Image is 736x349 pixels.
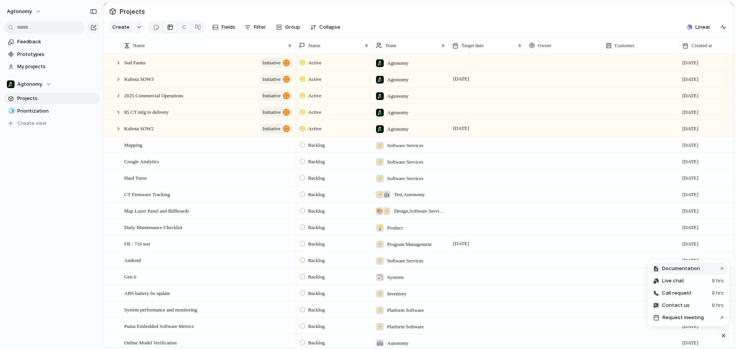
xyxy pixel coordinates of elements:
span: Gen 6 [124,272,136,281]
button: Call request9 hrs [650,287,727,299]
button: Request meeting↗ [650,311,727,324]
span: Platform Software [387,306,424,314]
span: [DATE] [682,323,698,330]
span: Backlog [308,141,325,149]
button: 🧊 [7,107,15,115]
span: Online Model Verification [124,338,177,347]
span: Software Services [387,175,423,182]
span: 9 hrs [712,301,724,309]
span: Contact us [662,301,690,309]
span: Agtonomy [7,8,32,15]
span: Backlog [308,191,325,198]
button: initiative [260,124,292,134]
span: Linear [695,23,710,31]
span: Kubota SOW3 [124,74,154,83]
span: [DATE] [682,174,698,182]
span: Program Management [387,241,432,248]
span: Sod Farms [124,58,146,67]
span: Agtonomy [387,125,409,133]
span: Name [133,42,145,49]
button: Collapse [307,21,343,33]
span: 2025 Commercial Operations [124,91,183,100]
span: Software Services [387,142,423,149]
span: Live chat [662,277,684,285]
span: [DATE] [682,75,698,83]
span: Agtonomy [387,59,409,67]
span: Backlog [308,174,325,182]
span: [DATE] [682,207,698,215]
span: Active [308,108,322,116]
span: [DATE] [682,240,698,248]
div: 🤖 [383,191,390,198]
span: Agtonomy [387,76,409,84]
button: Group [272,21,304,33]
button: Filter [242,21,269,33]
span: Projects [17,95,97,102]
span: My projects [17,63,97,70]
button: Documentation↗ [650,262,727,275]
span: Android [124,256,141,264]
span: Kubota SOW2 [124,124,154,133]
span: Systems [387,274,404,281]
span: initiative [263,57,281,68]
span: Backlog [308,224,325,231]
span: Backlog [308,306,325,314]
a: My projects [4,61,100,72]
span: ↗ [720,314,724,321]
span: initiative [263,74,281,85]
span: Google Analytics [124,157,159,165]
span: Agtonomy [17,80,42,88]
span: Active [308,125,322,133]
span: Team [385,42,396,49]
span: Design , Software Services [394,207,445,215]
button: initiative [260,107,292,117]
div: ⚡ [376,257,384,265]
div: ⚡ [376,175,384,182]
span: Prototypes [17,51,97,58]
div: 🏹 [376,274,384,281]
span: [DATE] [682,158,698,165]
span: 85 CT mfg to delivery [124,107,169,116]
span: Agtonomy [387,109,409,116]
span: Active [308,75,322,83]
button: Create [108,21,133,33]
span: Platform Software [387,323,424,331]
span: Product [387,224,402,232]
span: Backlog [308,273,325,281]
a: 🧊Prioritization [4,105,100,117]
span: Create [112,23,130,31]
span: Projects [118,5,146,18]
span: ↗ [720,265,724,272]
span: Active [308,92,322,100]
div: 🎨 [376,207,383,215]
span: Fields [222,23,235,31]
div: ⚡ [376,158,384,166]
span: Daily Maintenance Checklist [124,223,182,231]
span: Backlog [308,240,325,248]
span: [DATE] [682,59,698,67]
button: Agtonomy [3,5,45,18]
span: 9 hrs [712,289,724,297]
span: [DATE] [682,92,698,100]
span: Request meeting [662,314,704,321]
span: [DATE] [451,74,471,84]
span: 9 hrs [712,277,724,285]
span: [DATE] [682,191,698,198]
span: [DATE] [451,124,471,133]
span: Backlog [308,158,325,165]
span: Documentation [662,265,700,272]
div: ⚡ [376,290,384,298]
span: Status [308,42,320,49]
span: CT Firmware Tracking [124,190,170,198]
span: Active [308,59,322,67]
span: Create view [17,120,47,127]
span: Collapse [319,23,340,31]
div: ⚡ [383,207,390,215]
span: Hard Turns [124,173,147,182]
span: System performance and monitoring [124,305,197,314]
span: Backlog [308,257,325,264]
button: initiative [260,58,292,68]
div: 💡 [376,224,384,232]
span: [DATE] [451,239,471,248]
